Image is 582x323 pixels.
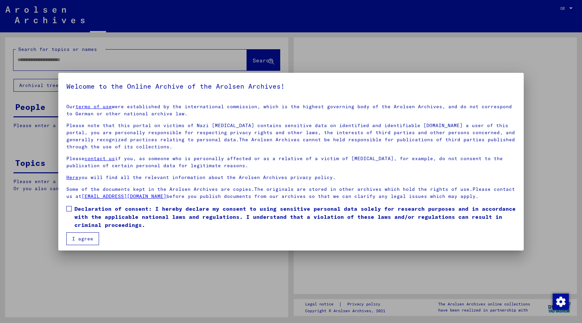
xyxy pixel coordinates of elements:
[66,155,516,169] p: Please if you, as someone who is personally affected or as a relative of a victim of [MEDICAL_DAT...
[66,103,516,117] p: Our were established by the international commission, which is the highest governing body of the ...
[66,186,516,200] p: Some of the documents kept in the Arolsen Archives are copies.The originals are stored in other a...
[66,174,516,181] p: you will find all the relevant information about the Arolsen Archives privacy policy.
[553,294,569,310] img: Zustimmung ändern
[85,155,115,161] a: contact us
[66,174,78,180] a: Here
[66,232,99,245] button: I agree
[75,104,112,110] a: terms of use
[552,293,569,310] div: Zustimmung ändern
[66,122,516,150] p: Please note that this portal on victims of Nazi [MEDICAL_DATA] contains sensitive data on identif...
[66,81,516,92] h5: Welcome to the Online Archive of the Arolsen Archives!
[82,193,166,199] a: [EMAIL_ADDRESS][DOMAIN_NAME]
[74,205,516,229] span: Declaration of consent: I hereby declare my consent to using sensitive personal data solely for r...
